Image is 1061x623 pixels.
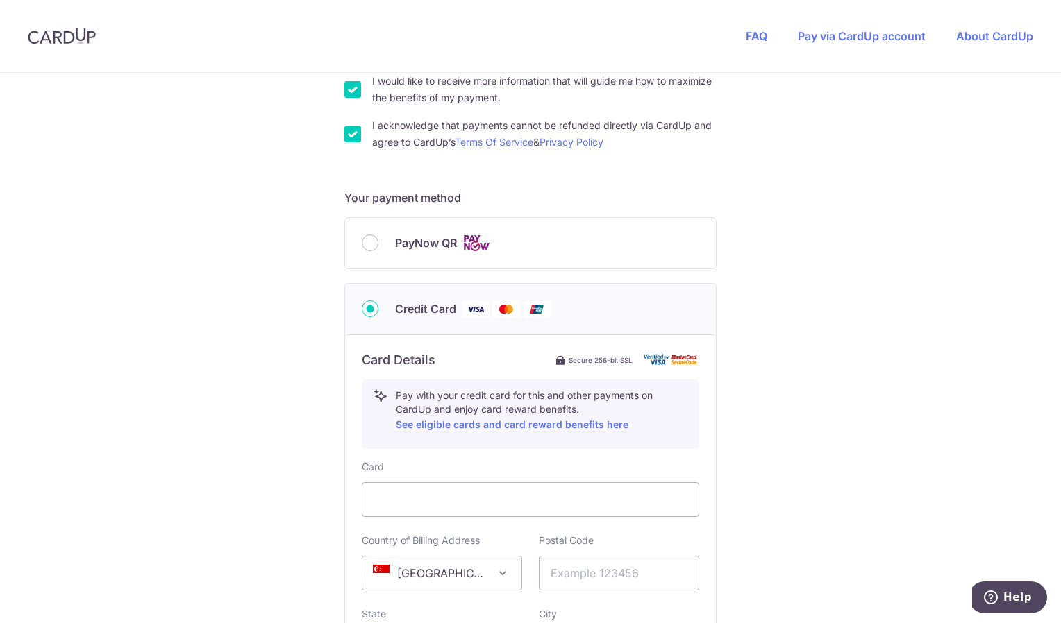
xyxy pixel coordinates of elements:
img: Union Pay [523,300,551,318]
span: Singapore [362,556,521,590]
a: Privacy Policy [540,136,603,148]
label: City [539,607,557,621]
iframe: Secure card payment input frame [374,491,687,508]
span: Credit Card [395,300,456,317]
label: I acknowledge that payments cannot be refunded directly via CardUp and agree to CardUp’s & [372,117,717,151]
a: About CardUp [956,29,1033,43]
a: FAQ [746,29,767,43]
input: Example 123456 [539,556,699,590]
label: I would like to receive more information that will guide me how to maximize the benefits of my pa... [372,73,717,106]
span: Secure 256-bit SSL [569,355,633,366]
h6: Card Details [362,352,435,368]
span: Singapore [362,556,522,590]
label: Card [362,460,384,474]
h5: Your payment method [344,189,717,206]
iframe: Opens a widget where you can find more information [972,581,1047,616]
span: PayNow QR [395,234,457,251]
img: Cards logo [462,234,490,252]
img: Mastercard [492,300,520,318]
p: Pay with your credit card for this and other payments on CardUp and enjoy card reward benefits. [396,389,687,433]
a: See eligible cards and card reward benefits here [396,418,628,430]
label: State [362,607,386,621]
label: Country of Billing Address [362,534,480,547]
div: PayNow QR Cards logo [362,234,699,252]
a: Terms Of Service [455,136,533,148]
label: Postal Code [539,534,594,547]
img: Visa [462,300,490,318]
img: card secure [644,354,699,366]
img: CardUp [28,28,96,44]
a: Pay via CardUp account [798,29,926,43]
div: Credit Card Visa Mastercard Union Pay [362,300,699,318]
